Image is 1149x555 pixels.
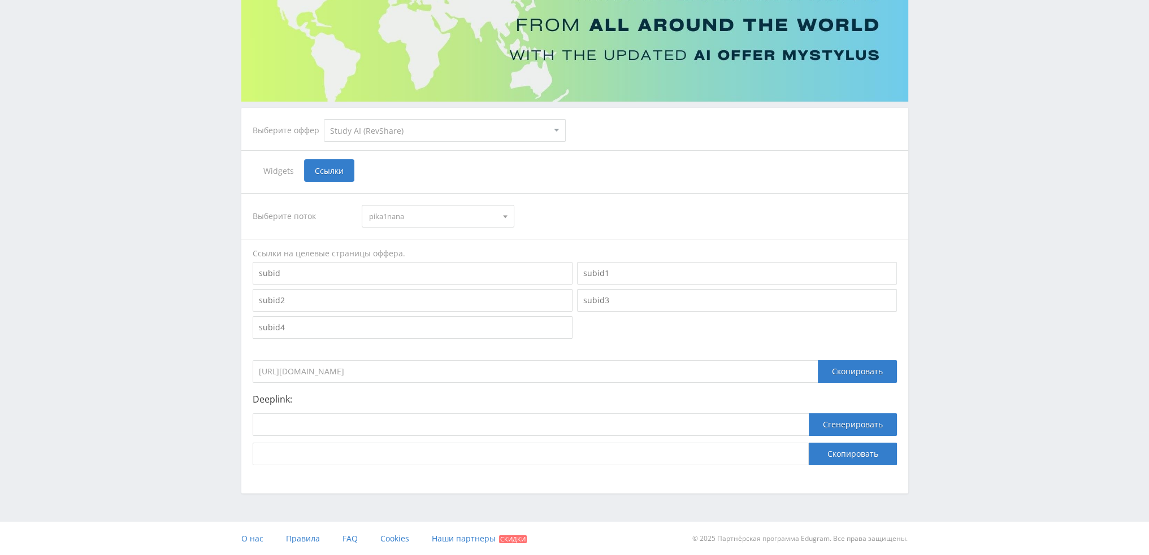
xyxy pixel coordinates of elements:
[253,394,897,404] p: Deeplink:
[577,262,897,285] input: subid1
[253,248,897,259] div: Ссылки на целевые страницы оффера.
[809,413,897,436] button: Сгенерировать
[380,533,409,544] span: Cookies
[432,533,496,544] span: Наши партнеры
[369,206,497,227] span: pika1nana
[286,533,320,544] span: Правила
[253,262,573,285] input: subid
[253,126,324,135] div: Выберите оффер
[809,443,897,465] button: Скопировать
[253,316,573,339] input: subid4
[241,533,263,544] span: О нас
[499,535,527,543] span: Скидки
[253,289,573,312] input: subid2
[304,159,354,182] span: Ссылки
[253,159,304,182] span: Widgets
[577,289,897,312] input: subid3
[818,360,897,383] div: Скопировать
[342,533,358,544] span: FAQ
[253,205,351,228] div: Выберите поток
